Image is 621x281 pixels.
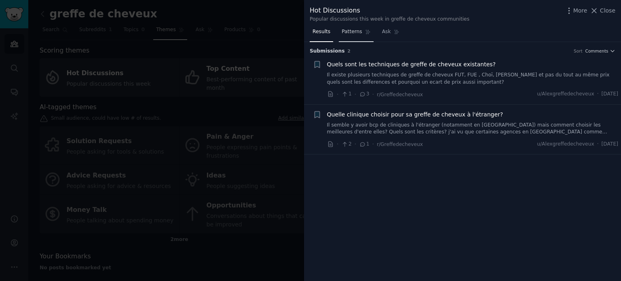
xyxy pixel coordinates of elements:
span: · [337,90,338,99]
span: u/Alexgreffedecheveux [537,91,594,98]
span: 2 [341,141,351,148]
span: · [597,141,599,148]
span: More [573,6,587,15]
a: Quels sont les techniques de greffe de cheveux existantes? [327,60,496,69]
span: Results [313,28,330,36]
a: Quelle clinique choisir pour sa greffe de cheveux à l'étranger? [327,110,503,119]
span: Submission s [310,48,345,55]
button: More [565,6,587,15]
span: u/Alexgreffedecheveux [537,141,594,148]
span: Close [600,6,615,15]
span: · [355,90,356,99]
span: Ask [382,28,391,36]
span: 1 [341,91,351,98]
a: Ask [379,25,402,42]
button: Close [590,6,615,15]
span: 1 [359,141,369,148]
a: Results [310,25,333,42]
button: Comments [585,48,615,54]
span: · [372,140,374,148]
span: 2 [348,49,351,53]
span: r/Greffedecheveux [377,142,423,147]
a: Patterns [339,25,373,42]
span: Comments [585,48,608,54]
span: [DATE] [602,141,618,148]
span: Patterns [342,28,362,36]
a: Il semble y avoir bcp de cliniques à l'étranger (notamment en [GEOGRAPHIC_DATA]) mais comment cho... [327,122,619,136]
a: Il existe plusieurs techniques de greffe de cheveux FUT, FUE , Choï, [PERSON_NAME] et pas du tout... [327,72,619,86]
span: r/Greffedecheveux [377,92,423,97]
span: · [337,140,338,148]
div: Hot Discussions [310,6,469,16]
span: 3 [359,91,369,98]
span: · [355,140,356,148]
span: [DATE] [602,91,618,98]
span: · [372,90,374,99]
span: · [597,91,599,98]
div: Popular discussions this week in greffe de cheveux communities [310,16,469,23]
div: Sort [574,48,583,54]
